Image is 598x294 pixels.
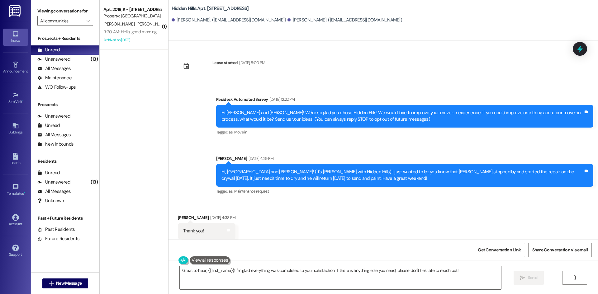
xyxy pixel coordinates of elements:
[42,278,88,288] button: New Message
[37,226,75,233] div: Past Residents
[103,36,162,44] div: Archived on [DATE]
[31,158,99,165] div: Residents
[183,228,204,234] div: Thank you!
[37,141,74,147] div: New Inbounds
[136,21,167,27] span: [PERSON_NAME]
[9,5,22,17] img: ResiDesk Logo
[28,68,29,72] span: •
[3,182,28,198] a: Templates •
[478,247,521,253] span: Get Conversation Link
[56,280,82,287] span: New Message
[3,151,28,168] a: Leads
[24,190,25,195] span: •
[247,155,273,162] div: [DATE] 4:29 PM
[216,96,593,105] div: Residesk Automated Survey
[3,29,28,45] a: Inbox
[238,59,265,66] div: [DATE] 8:00 PM
[3,120,28,137] a: Buildings
[37,84,76,91] div: WO Follow-ups
[234,189,269,194] span: Maintenance request
[528,274,537,281] span: Send
[172,5,249,12] b: Hidden Hills: Apt. [STREET_ADDRESS]
[37,179,70,185] div: Unanswered
[216,128,593,137] div: Tagged as:
[216,187,593,196] div: Tagged as:
[37,170,60,176] div: Unread
[514,271,544,285] button: Send
[3,90,28,107] a: Site Visit •
[3,212,28,229] a: Account
[234,129,247,135] span: Move in
[49,281,54,286] i: 
[572,275,577,280] i: 
[103,6,161,13] div: Apt. 2018, K - [STREET_ADDRESS]
[37,122,60,129] div: Unread
[40,16,83,26] input: All communities
[22,99,23,103] span: •
[172,17,286,23] div: [PERSON_NAME]. ([EMAIL_ADDRESS][DOMAIN_NAME])
[221,169,583,182] div: Hi, [GEOGRAPHIC_DATA] and [PERSON_NAME]! (It's [PERSON_NAME] with Hidden Hills) I just wanted to ...
[212,59,238,66] div: Lease started
[180,266,501,289] textarea: Great to hear, {{first_name}}! I'm glad everything was completed to your satisfaction. If there i...
[178,214,235,223] div: [PERSON_NAME]
[37,113,70,119] div: Unanswered
[37,132,71,138] div: All Messages
[528,243,592,257] button: Share Conversation via email
[103,13,161,19] div: Property: [GEOGRAPHIC_DATA]
[37,198,64,204] div: Unknown
[520,275,525,280] i: 
[532,247,588,253] span: Share Conversation via email
[287,17,402,23] div: [PERSON_NAME]. ([EMAIL_ADDRESS][DOMAIN_NAME])
[89,54,99,64] div: (13)
[3,243,28,259] a: Support
[86,18,90,23] i: 
[178,239,235,248] div: Tagged as:
[37,65,71,72] div: All Messages
[31,215,99,222] div: Past + Future Residents
[103,29,258,35] div: 9:20 AM: Hello, good morning, could you send me the new amount to pay this month?
[37,236,79,242] div: Future Residents
[37,75,72,81] div: Maintenance
[37,188,71,195] div: All Messages
[103,21,136,27] span: [PERSON_NAME]
[31,101,99,108] div: Prospects
[221,110,583,123] div: Hi [PERSON_NAME] and [PERSON_NAME]! We're so glad you chose Hidden Hills! We would love to improv...
[268,96,295,103] div: [DATE] 12:22 PM
[216,155,593,164] div: [PERSON_NAME]
[209,214,235,221] div: [DATE] 4:38 PM
[89,177,99,187] div: (13)
[37,56,70,63] div: Unanswered
[37,6,93,16] label: Viewing conversations for
[31,35,99,42] div: Prospects + Residents
[37,47,60,53] div: Unread
[474,243,525,257] button: Get Conversation Link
